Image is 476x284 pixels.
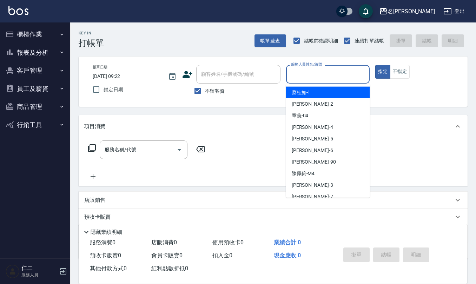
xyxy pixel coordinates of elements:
[355,37,384,45] span: 連續打單結帳
[93,65,107,70] label: 帳單日期
[79,31,104,35] h2: Key In
[151,265,188,272] span: 紅利點數折抵 0
[21,265,57,272] h5: 仁二
[390,65,410,79] button: 不指定
[8,6,28,15] img: Logo
[3,44,67,62] button: 報表及分析
[292,158,336,166] span: [PERSON_NAME] -90
[274,252,301,259] span: 現金應收 0
[292,112,309,119] span: 章義 -04
[79,192,468,209] div: 店販銷售
[441,5,468,18] button: 登出
[292,170,315,177] span: 陳佩俐 -M4
[388,7,435,16] div: 名[PERSON_NAME]
[90,265,127,272] span: 其他付款方式 0
[93,71,161,82] input: YYYY/MM/DD hh:mm
[3,98,67,116] button: 商品管理
[84,123,105,130] p: 項目消費
[292,100,333,108] span: [PERSON_NAME] -2
[254,34,286,47] button: 帳單速查
[292,193,333,200] span: [PERSON_NAME] -7
[359,4,373,18] button: save
[84,197,105,204] p: 店販銷售
[79,38,104,48] h3: 打帳單
[292,124,333,131] span: [PERSON_NAME] -4
[174,144,185,156] button: Open
[291,62,322,67] label: 服務人員姓名/編號
[79,115,468,138] div: 項目消費
[292,147,333,154] span: [PERSON_NAME] -6
[3,61,67,80] button: 客戶管理
[3,80,67,98] button: 員工及薪資
[91,229,122,236] p: 隱藏業績明細
[212,239,244,246] span: 使用預收卡 0
[84,213,111,221] p: 預收卡販賣
[292,89,311,96] span: 蔡桂如 -1
[104,86,123,93] span: 鎖定日期
[292,135,333,143] span: [PERSON_NAME] -5
[375,65,390,79] button: 指定
[90,252,121,259] span: 預收卡販賣 0
[376,4,438,19] button: 名[PERSON_NAME]
[3,25,67,44] button: 櫃檯作業
[304,37,338,45] span: 結帳前確認明細
[164,68,181,85] button: Choose date, selected date is 2025-09-13
[21,272,57,278] p: 服務人員
[3,116,67,134] button: 行銷工具
[212,252,232,259] span: 扣入金 0
[79,209,468,225] div: 預收卡販賣
[90,239,115,246] span: 服務消費 0
[6,264,20,278] img: Person
[151,252,183,259] span: 會員卡販賣 0
[292,181,333,189] span: [PERSON_NAME] -3
[274,239,301,246] span: 業績合計 0
[205,87,225,95] span: 不留客資
[151,239,177,246] span: 店販消費 0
